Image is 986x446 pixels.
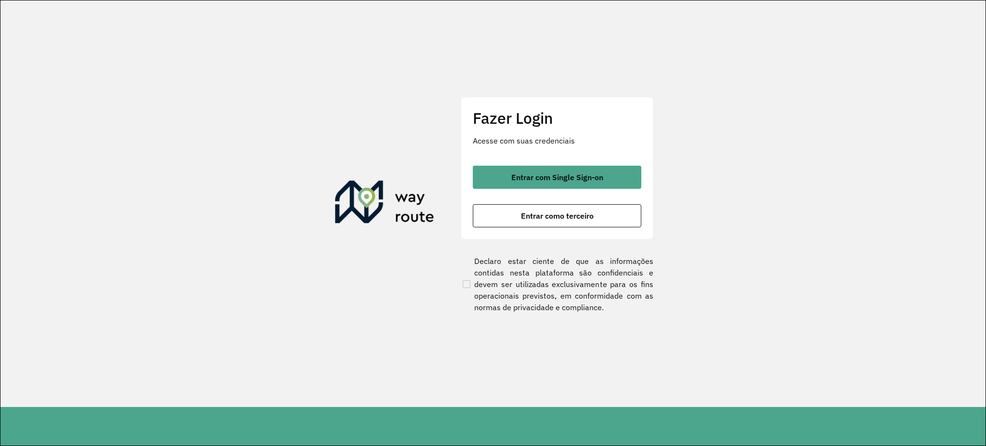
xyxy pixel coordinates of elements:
p: Acesse com suas credenciais [473,135,641,146]
span: Entrar como terceiro [521,212,594,220]
button: button [473,166,641,189]
h2: Fazer Login [473,109,641,127]
span: Entrar com Single Sign-on [511,173,603,181]
label: Declaro estar ciente de que as informações contidas nesta plataforma são confidenciais e devem se... [461,255,653,313]
button: button [473,204,641,227]
img: Roteirizador AmbevTech [335,181,434,227]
